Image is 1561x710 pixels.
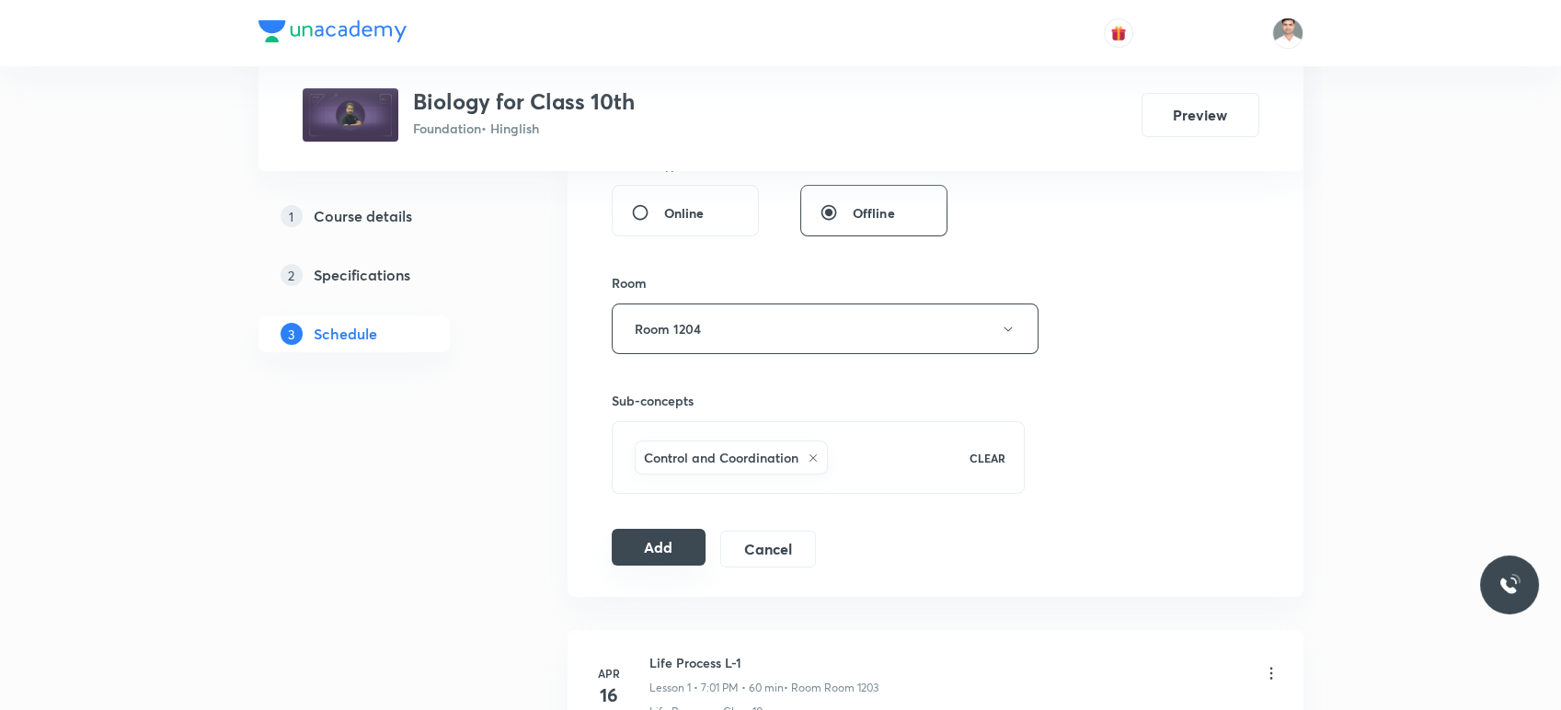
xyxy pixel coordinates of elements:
h6: Room [612,273,647,292]
a: 1Course details [258,198,509,235]
h4: 16 [591,681,627,709]
p: 2 [281,264,303,286]
p: Lesson 1 • 7:01 PM • 60 min [649,680,784,696]
p: Foundation • Hinglish [413,119,635,138]
p: 1 [281,205,303,227]
h6: Sub-concepts [612,391,1026,410]
img: Company Logo [258,20,407,42]
img: avatar [1110,25,1127,41]
a: 2Specifications [258,257,509,293]
button: Preview [1142,93,1259,137]
h6: Control and Coordination [644,448,798,467]
span: Offline [853,203,895,223]
h5: Schedule [314,323,377,345]
a: Company Logo [258,20,407,47]
img: 0ef61b54f234413f9558eca9f97925b9.jpg [303,88,398,142]
img: ttu [1498,574,1521,596]
p: CLEAR [970,450,1005,466]
button: avatar [1104,18,1133,48]
p: 3 [281,323,303,345]
button: Add [612,529,706,566]
h5: Course details [314,205,412,227]
button: Room 1204 [612,303,1039,354]
p: • Room Room 1203 [784,680,878,696]
h3: Biology for Class 10th [413,88,635,115]
h6: Apr [591,665,627,681]
img: Mant Lal [1272,17,1303,49]
button: Cancel [720,531,815,567]
h6: Life Process L-1 [649,653,878,672]
h5: Specifications [314,264,410,286]
span: Online [664,203,705,223]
